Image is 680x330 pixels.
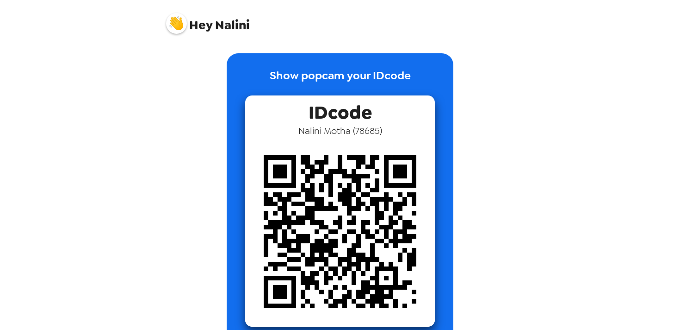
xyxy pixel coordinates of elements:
img: profile pic [166,13,187,34]
span: Nalini [166,8,250,32]
img: qr code [245,137,435,327]
span: Hey [189,17,212,33]
span: IDcode [309,95,372,125]
p: Show popcam your IDcode [270,67,411,95]
span: Nalini Motha ( 78685 ) [298,125,382,137]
